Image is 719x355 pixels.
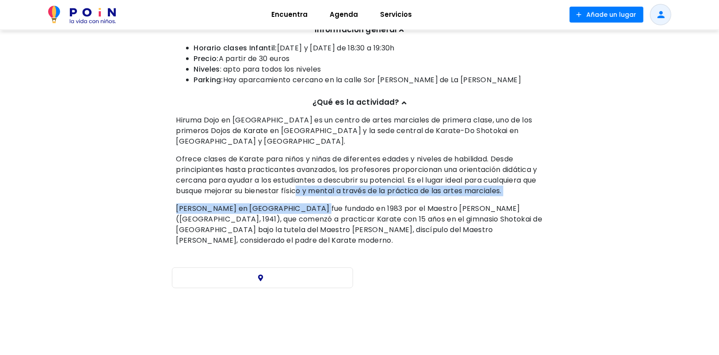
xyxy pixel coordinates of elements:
li: [DATE] y [DATE] de 18:30 a 19:30h [194,43,543,53]
img: POiN [48,6,116,23]
span: Encuentra [267,8,312,22]
li: : apto para todos los niveles [194,64,543,75]
strong: Niveles [194,64,220,74]
p: [PERSON_NAME] en [GEOGRAPHIC_DATA] fue fundado en 1983 por el Maestro [PERSON_NAME] ([GEOGRAPHIC_... [176,203,543,246]
strong: Parking: [194,75,223,85]
a: Servicios [369,4,423,25]
p: ¿Qué es la actividad? [176,97,543,108]
strong: Horario clases Infantil: [194,43,277,53]
p: Hiruma Dojo en [GEOGRAPHIC_DATA] es un centro de artes marciales de primera clase, uno de los pri... [176,115,543,147]
a: Encuentra [260,4,319,25]
li: A partir de 30 euros [194,53,543,64]
a: Agenda [319,4,369,25]
li: Hay aparcamiento cercano en la calle Sor [PERSON_NAME] de La [PERSON_NAME] [194,75,543,85]
span: Agenda [326,8,362,22]
button: Añade un lugar [570,7,643,23]
strong: Precio: [194,53,219,64]
span: Servicios [376,8,416,22]
p: Información general [176,24,543,36]
p: Ofrece clases de Karate para niños y niñas de diferentes edades y niveles de habilidad. Desde pri... [176,154,543,196]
